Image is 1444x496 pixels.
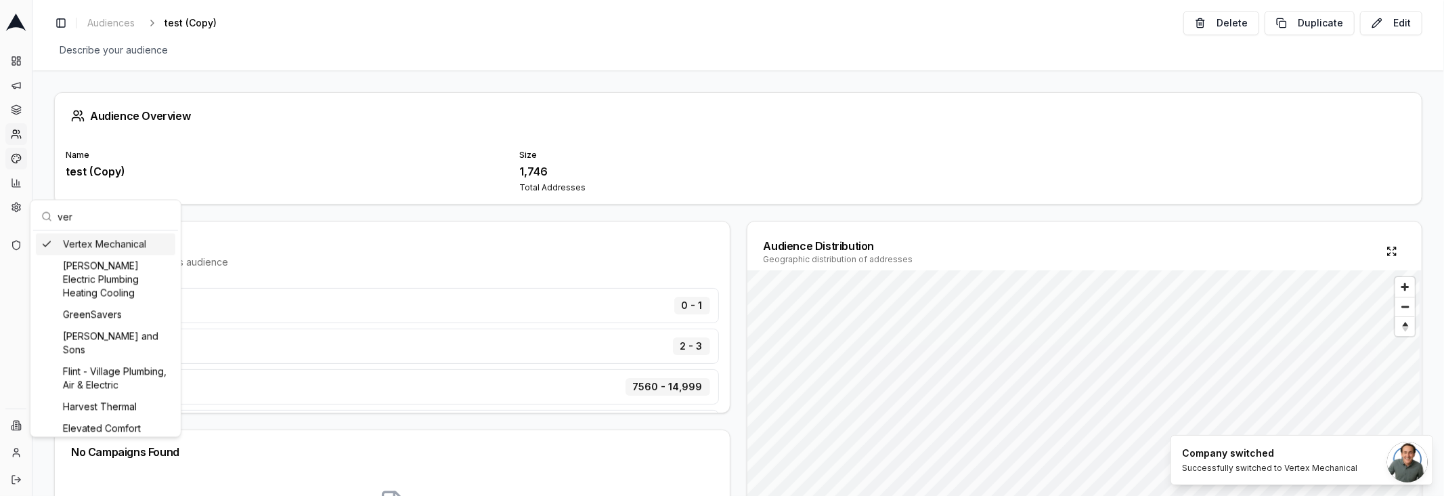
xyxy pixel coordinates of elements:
[71,447,714,457] div: No Campaigns Found
[71,238,714,251] div: Applied Filters
[1393,318,1416,335] span: Reset bearing to north
[36,417,175,439] div: Elevated Comfort
[1395,277,1415,297] button: Zoom in
[36,360,175,396] div: Flint - Village Plumbing, Air & Electric
[58,203,170,230] input: Search company...
[33,230,178,434] div: Suggestions
[764,254,913,265] div: Geographic distribution of addresses
[674,297,710,314] div: 0 - 1
[1360,11,1422,35] button: Edit
[519,163,957,180] div: 1,746
[1395,316,1415,336] button: Reset bearing to north
[66,150,503,161] div: Name
[1183,11,1259,35] button: Delete
[82,14,238,33] nav: breadcrumb
[36,255,175,304] div: [PERSON_NAME] Electric Plumbing Heating Cooling
[71,255,714,269] div: Filters used to define this audience
[519,150,957,161] div: Size
[673,337,710,355] div: 2 - 3
[764,238,913,254] div: Audience Distribution
[165,16,217,30] span: test (Copy)
[36,325,175,360] div: [PERSON_NAME] and Sons
[626,378,710,396] div: 7560 - 14,999
[519,182,957,193] div: Total Addresses
[1395,297,1415,316] button: Zoom out
[1265,11,1355,35] button: Duplicate
[36,233,175,255] div: Vertex Mechanical
[87,16,135,30] span: Audiences
[71,109,1405,123] div: Audience Overview
[1387,442,1428,482] div: Open chat
[36,396,175,417] div: Harvest Thermal
[5,469,27,491] button: Log out
[1182,447,1357,460] div: Company switched
[1182,463,1357,474] div: Successfully switched to Vertex Mechanical
[66,163,503,180] div: test (Copy)
[54,41,173,60] span: Describe your audience
[36,304,175,325] div: GreenSavers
